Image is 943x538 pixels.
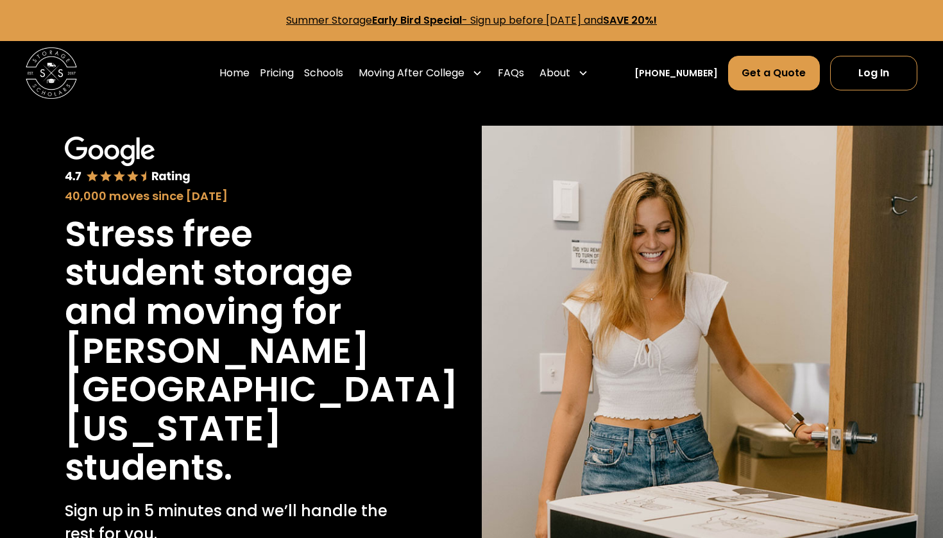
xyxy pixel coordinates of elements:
div: Moving After College [353,55,488,91]
img: Storage Scholars main logo [26,47,77,99]
div: About [539,65,570,81]
a: Get a Quote [728,56,819,90]
a: [PHONE_NUMBER] [634,67,718,80]
div: About [534,55,593,91]
strong: SAVE 20%! [603,13,657,28]
a: Summer StorageEarly Bird Special- Sign up before [DATE] andSAVE 20%! [286,13,657,28]
a: FAQs [498,55,524,91]
h1: Stress free student storage and moving for [65,215,397,332]
a: Log In [830,56,917,90]
a: Pricing [260,55,294,91]
img: Google 4.7 star rating [65,137,191,185]
a: home [26,47,77,99]
a: Schools [304,55,343,91]
div: 40,000 moves since [DATE] [65,187,397,205]
a: Home [219,55,250,91]
div: Moving After College [359,65,464,81]
strong: Early Bird Special [372,13,462,28]
h1: [PERSON_NAME][GEOGRAPHIC_DATA][US_STATE] [65,332,458,448]
h1: students. [65,448,232,487]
